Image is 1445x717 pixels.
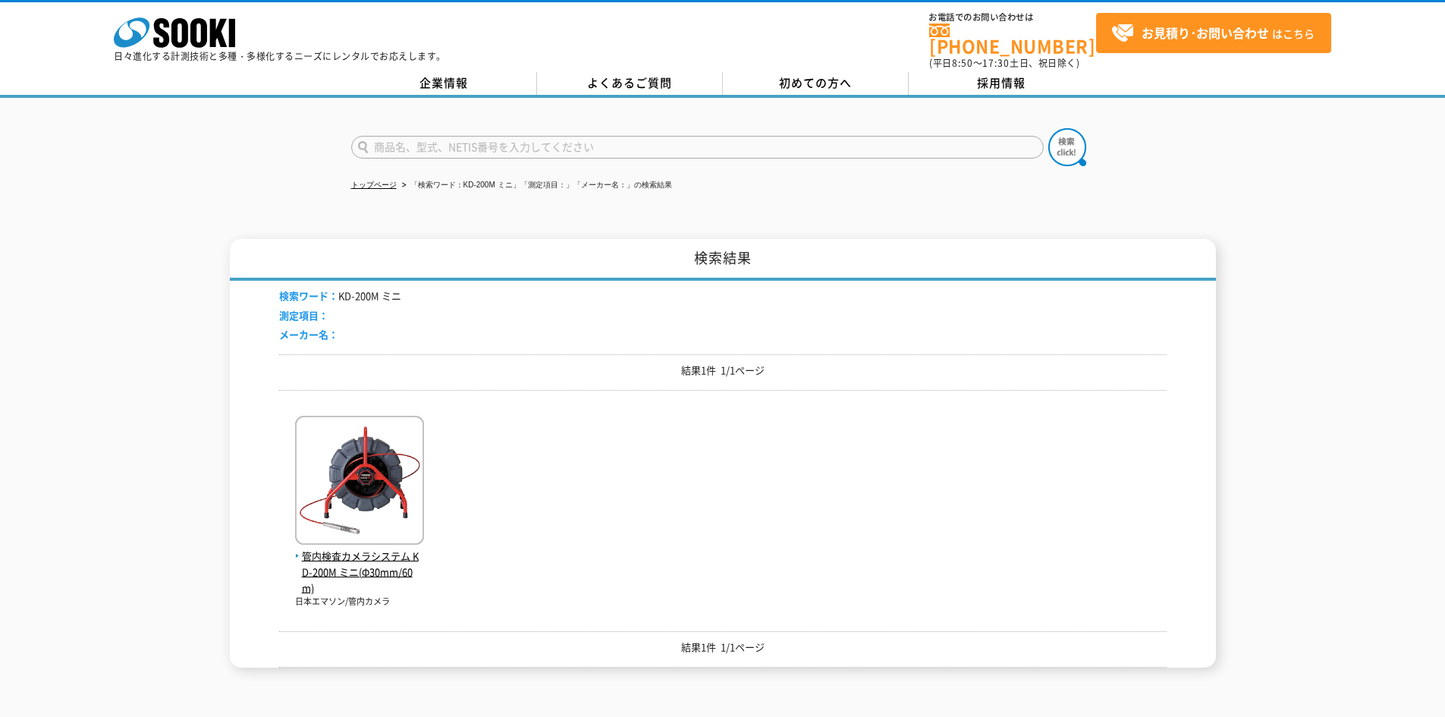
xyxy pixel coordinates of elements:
span: 検索ワード： [279,288,338,303]
strong: お見積り･お問い合わせ [1142,24,1269,42]
a: お見積り･お問い合わせはこちら [1096,13,1331,53]
span: 8:50 [952,56,973,70]
a: 初めての方へ [723,72,909,95]
span: 管内検査カメラシステム KD-200M ミニ(Φ30mm/60m) [295,549,424,596]
p: 結果1件 1/1ページ [279,640,1167,656]
span: 17:30 [982,56,1010,70]
a: 企業情報 [351,72,537,95]
img: btn_search.png [1048,128,1086,166]
span: はこちら [1111,22,1315,45]
span: お電話でのお問い合わせは [929,13,1096,22]
li: 「検索ワード：KD-200M ミニ」「測定項目：」「メーカー名：」の検索結果 [399,178,672,193]
h1: 検索結果 [230,239,1216,281]
a: 採用情報 [909,72,1095,95]
p: 日々進化する計測技術と多種・多様化するニーズにレンタルでお応えします。 [114,52,446,61]
input: 商品名、型式、NETIS番号を入力してください [351,136,1044,159]
span: メーカー名： [279,327,338,341]
p: 結果1件 1/1ページ [279,363,1167,379]
li: KD-200M ミニ [279,288,401,304]
img: KD-200M ミニ(Φ30mm/60m) [295,416,424,549]
a: トップページ [351,181,397,189]
span: 測定項目： [279,308,328,322]
a: よくあるご質問 [537,72,723,95]
span: 初めての方へ [779,74,852,91]
span: (平日 ～ 土日、祝日除く) [929,56,1079,70]
a: 管内検査カメラシステム KD-200M ミニ(Φ30mm/60m) [295,533,424,596]
p: 日本エマソン/管内カメラ [295,596,424,609]
a: [PHONE_NUMBER] [929,24,1096,55]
